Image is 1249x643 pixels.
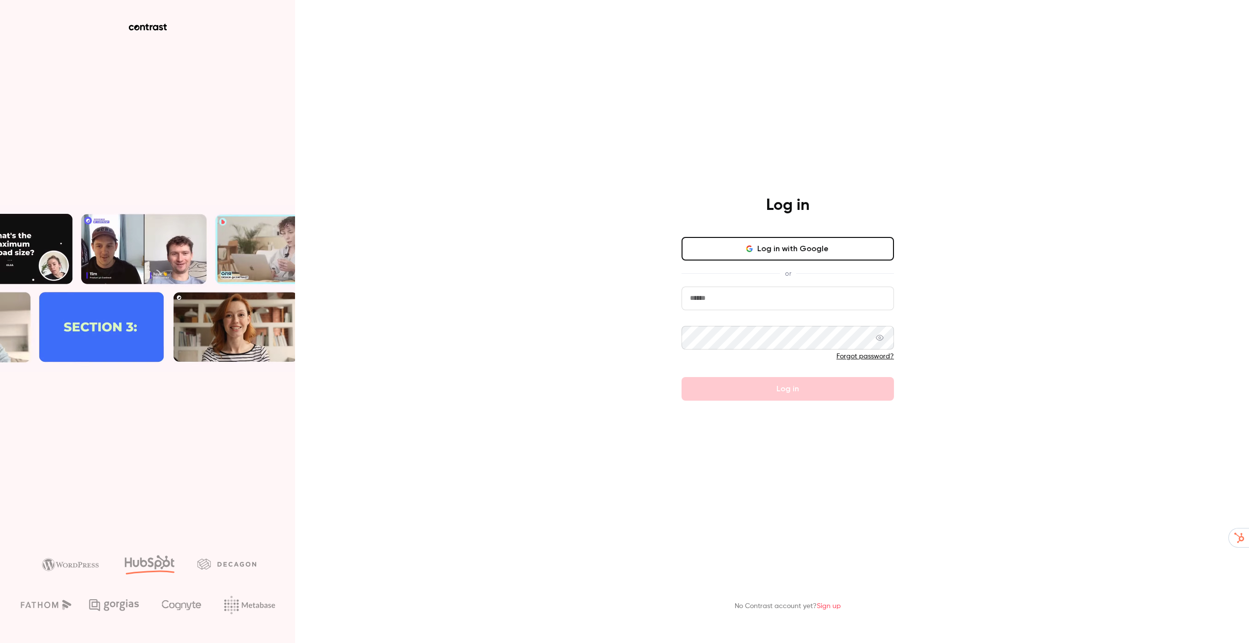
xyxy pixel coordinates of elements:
img: decagon [197,558,256,569]
p: No Contrast account yet? [735,601,841,612]
button: Log in with Google [682,237,894,261]
a: Forgot password? [836,353,894,360]
a: Sign up [817,603,841,610]
span: or [780,268,796,279]
h4: Log in [766,196,809,215]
